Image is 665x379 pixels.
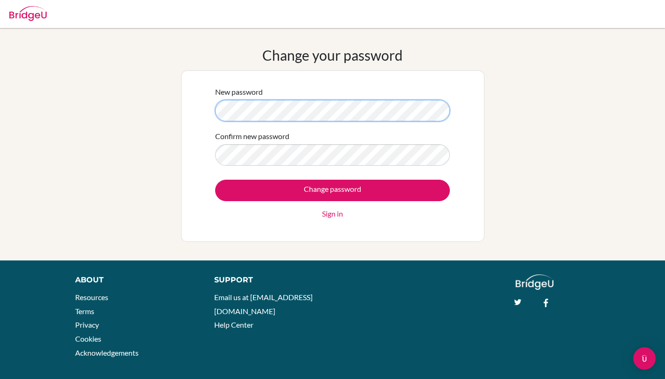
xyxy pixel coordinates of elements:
[214,293,313,316] a: Email us at [EMAIL_ADDRESS][DOMAIN_NAME]
[215,86,263,98] label: New password
[633,347,656,370] div: Open Intercom Messenger
[9,6,47,21] img: Bridge-U
[75,320,99,329] a: Privacy
[322,208,343,219] a: Sign in
[215,131,289,142] label: Confirm new password
[75,307,94,316] a: Terms
[75,348,139,357] a: Acknowledgements
[75,334,101,343] a: Cookies
[75,274,193,286] div: About
[214,274,323,286] div: Support
[215,180,450,201] input: Change password
[75,293,108,302] a: Resources
[516,274,553,290] img: logo_white@2x-f4f0deed5e89b7ecb1c2cc34c3e3d731f90f0f143d5ea2071677605dd97b5244.png
[214,320,253,329] a: Help Center
[262,47,403,63] h1: Change your password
